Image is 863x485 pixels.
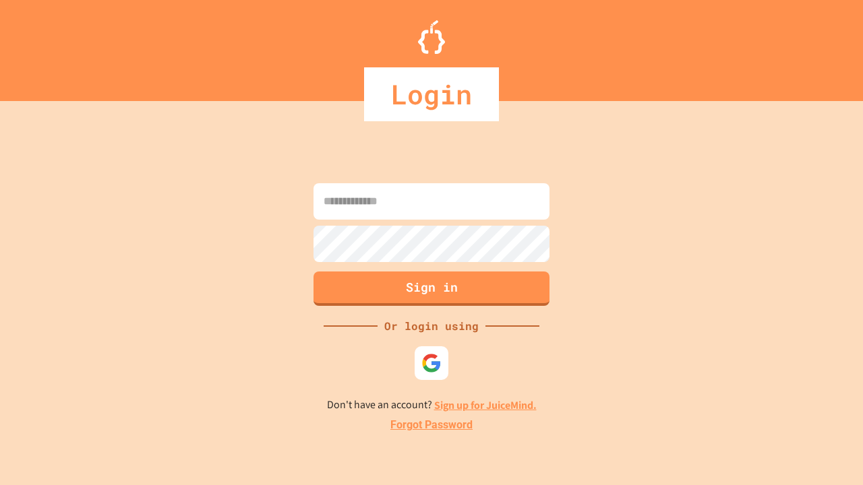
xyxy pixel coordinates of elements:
[327,397,537,414] p: Don't have an account?
[751,373,850,430] iframe: chat widget
[364,67,499,121] div: Login
[314,271,549,306] button: Sign in
[434,398,537,412] a: Sign up for JuiceMind.
[421,353,442,373] img: google-icon.svg
[418,20,445,54] img: Logo.svg
[390,417,473,433] a: Forgot Password
[378,318,485,334] div: Or login using
[806,431,850,472] iframe: chat widget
